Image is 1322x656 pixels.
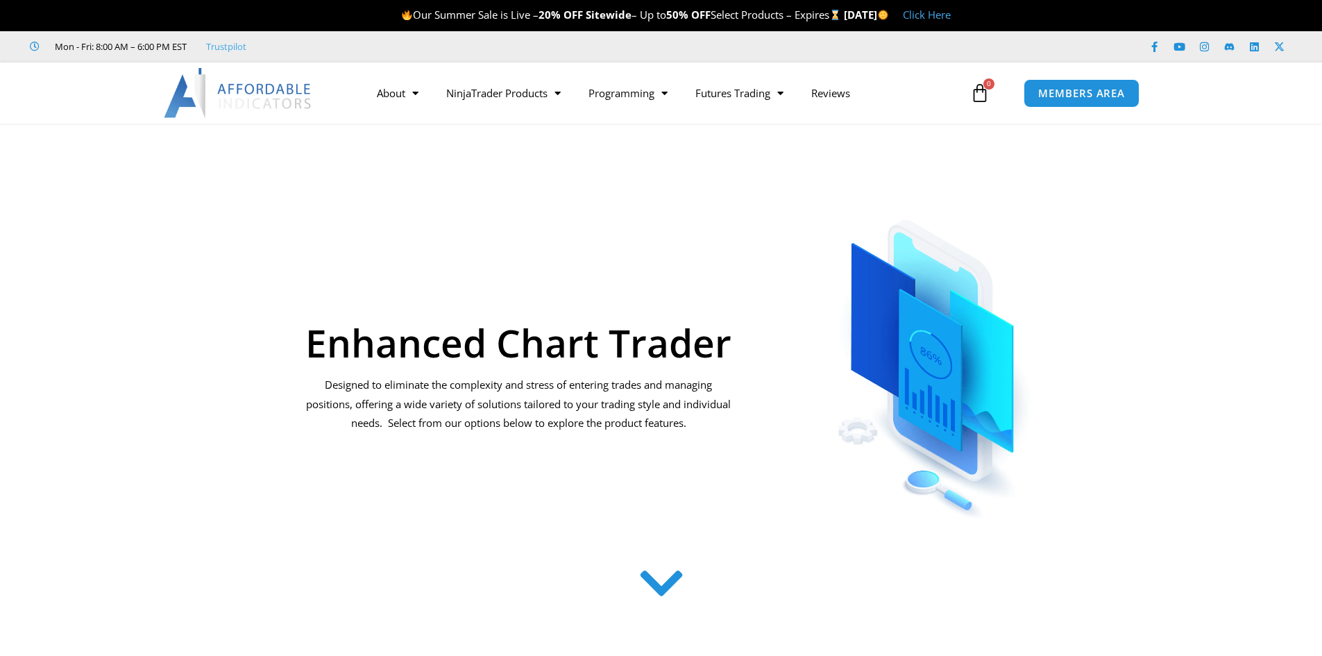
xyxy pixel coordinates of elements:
span: MEMBERS AREA [1038,88,1125,99]
a: About [363,77,432,109]
strong: Sitewide [586,8,632,22]
strong: 50% OFF [666,8,711,22]
strong: 20% OFF [539,8,583,22]
a: NinjaTrader Products [432,77,575,109]
a: Reviews [797,77,864,109]
a: MEMBERS AREA [1024,79,1139,108]
h1: Enhanced Chart Trader [305,323,733,362]
a: Futures Trading [681,77,797,109]
p: Designed to eliminate the complexity and stress of entering trades and managing positions, offeri... [305,376,733,434]
img: ChartTrader | Affordable Indicators – NinjaTrader [793,186,1076,524]
a: 0 [949,73,1010,113]
strong: [DATE] [844,8,889,22]
a: Trustpilot [206,38,246,55]
img: LogoAI | Affordable Indicators – NinjaTrader [164,68,313,118]
span: 0 [983,78,994,90]
a: Programming [575,77,681,109]
img: ⌛ [830,10,840,20]
img: 🌞 [878,10,888,20]
span: Mon - Fri: 8:00 AM – 6:00 PM EST [51,38,187,55]
img: 🔥 [402,10,412,20]
a: Click Here [903,8,951,22]
span: Our Summer Sale is Live – – Up to Select Products – Expires [401,8,844,22]
nav: Menu [363,77,967,109]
